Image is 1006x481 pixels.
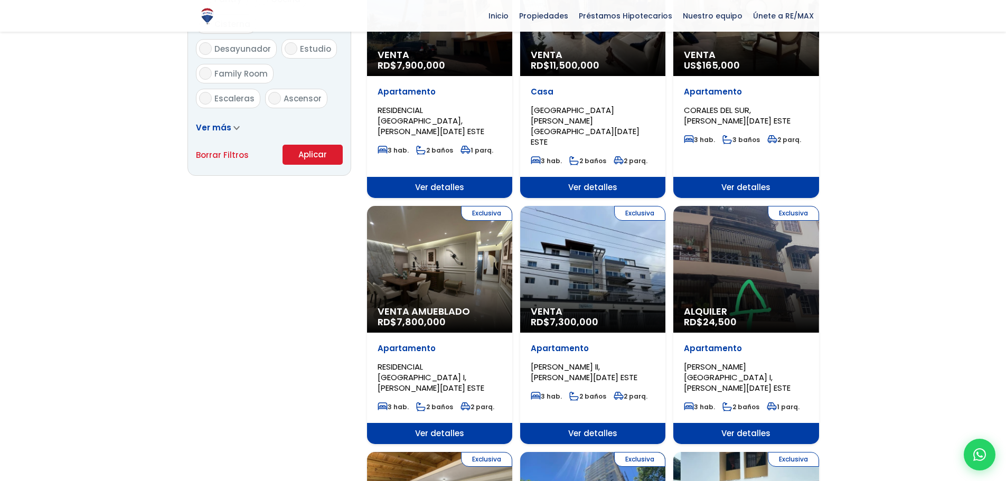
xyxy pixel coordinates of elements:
span: Exclusiva [461,206,512,221]
span: 2 baños [416,146,453,155]
span: 165,000 [702,59,740,72]
span: Nuestro equipo [678,8,748,24]
span: Ascensor [284,93,322,104]
span: Préstamos Hipotecarios [573,8,678,24]
span: RD$ [378,59,445,72]
span: 7,300,000 [550,315,598,328]
a: Exclusiva Alquiler RD$24,500 Apartamento [PERSON_NAME][GEOGRAPHIC_DATA] I, [PERSON_NAME][DATE] ES... [673,206,819,444]
span: 11,500,000 [550,59,599,72]
span: Estudio [300,43,331,54]
span: [GEOGRAPHIC_DATA][PERSON_NAME][GEOGRAPHIC_DATA][DATE] ESTE [531,105,640,147]
p: Apartamento [684,87,808,97]
span: Propiedades [514,8,573,24]
span: 2 baños [569,156,606,165]
span: Venta [378,50,502,60]
button: Aplicar [283,145,343,165]
p: Apartamento [378,87,502,97]
span: 1 parq. [767,402,800,411]
span: RD$ [378,315,446,328]
span: Venta [684,50,808,60]
span: US$ [684,59,740,72]
span: Venta [531,50,655,60]
span: 3 hab. [684,402,715,411]
span: CORALES DEL SUR, [PERSON_NAME][DATE] ESTE [684,105,791,126]
span: Ver más [196,122,231,133]
p: Apartamento [684,343,808,354]
span: Exclusiva [768,452,819,467]
span: 2 baños [416,402,453,411]
input: Desayunador [199,42,212,55]
span: RESIDENCIAL [GEOGRAPHIC_DATA], [PERSON_NAME][DATE] ESTE [378,105,484,137]
input: Escaleras [199,92,212,105]
span: Desayunador [214,43,271,54]
span: RD$ [531,59,599,72]
a: Exclusiva Venta Amueblado RD$7,800,000 Apartamento RESIDENCIAL [GEOGRAPHIC_DATA] I, [PERSON_NAME]... [367,206,512,444]
p: Apartamento [531,343,655,354]
input: Family Room [199,67,212,80]
p: Apartamento [378,343,502,354]
span: Exclusiva [614,452,665,467]
span: 3 hab. [531,392,562,401]
span: Ver detalles [367,423,512,444]
span: Inicio [483,8,514,24]
span: 2 parq. [614,392,647,401]
span: Ver detalles [367,177,512,198]
span: Exclusiva [461,452,512,467]
span: Ver detalles [520,423,665,444]
input: Ascensor [268,92,281,105]
span: Únete a RE/MAX [748,8,819,24]
span: RD$ [684,315,737,328]
span: 7,900,000 [397,59,445,72]
span: Venta [531,306,655,317]
span: 2 parq. [767,135,801,144]
p: Casa [531,87,655,97]
span: 2 parq. [460,402,494,411]
span: Escaleras [214,93,255,104]
span: 2 baños [569,392,606,401]
span: Exclusiva [768,206,819,221]
span: 1 parq. [460,146,493,155]
span: Family Room [214,68,268,79]
span: 3 hab. [531,156,562,165]
a: Borrar Filtros [196,148,249,162]
span: Ver detalles [520,177,665,198]
span: 3 hab. [684,135,715,144]
span: Venta Amueblado [378,306,502,317]
img: Logo de REMAX [198,7,217,25]
span: Ver detalles [673,423,819,444]
span: 24,500 [703,315,737,328]
span: 3 hab. [378,146,409,155]
span: RD$ [531,315,598,328]
span: [PERSON_NAME] II, [PERSON_NAME][DATE] ESTE [531,361,637,383]
span: 2 baños [722,402,759,411]
a: Ver más [196,122,240,133]
span: RESIDENCIAL [GEOGRAPHIC_DATA] I, [PERSON_NAME][DATE] ESTE [378,361,484,393]
input: Estudio [285,42,297,55]
span: 7,800,000 [397,315,446,328]
span: Alquiler [684,306,808,317]
span: Exclusiva [614,206,665,221]
span: 3 hab. [378,402,409,411]
span: 2 parq. [614,156,647,165]
span: [PERSON_NAME][GEOGRAPHIC_DATA] I, [PERSON_NAME][DATE] ESTE [684,361,791,393]
span: Ver detalles [673,177,819,198]
span: 3 baños [722,135,760,144]
a: Exclusiva Venta RD$7,300,000 Apartamento [PERSON_NAME] II, [PERSON_NAME][DATE] ESTE 3 hab. 2 baño... [520,206,665,444]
